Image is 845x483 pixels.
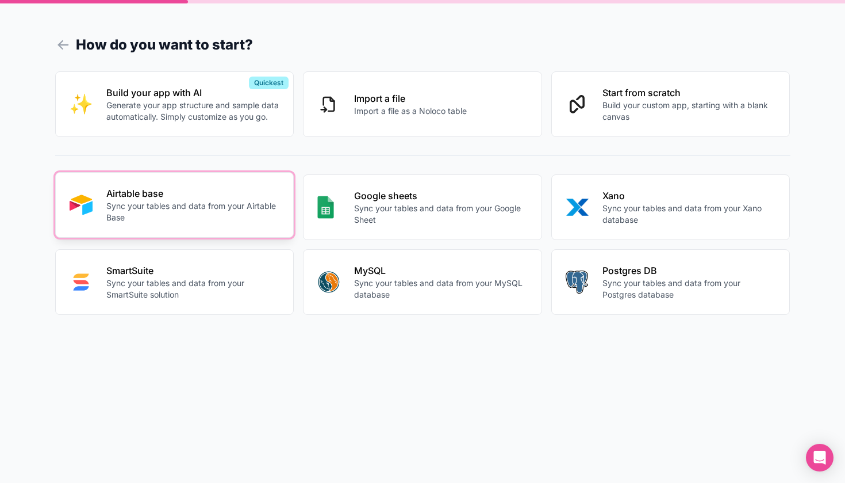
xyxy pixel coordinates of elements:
img: MYSQL [317,271,340,294]
img: INTERNAL_WITH_AI [70,93,93,116]
p: MySQL [354,264,528,277]
img: GOOGLE_SHEETS [317,196,334,219]
img: SMART_SUITE [70,271,93,294]
p: Xano [602,189,776,203]
img: AIRTABLE [70,193,93,216]
p: Generate your app structure and sample data automatically. Simply customize as you go. [106,100,280,123]
button: SMART_SUITESmartSuiteSync your tables and data from your SmartSuite solution [55,249,294,315]
img: XANO [566,196,589,219]
p: Start from scratch [602,86,776,100]
p: Sync your tables and data from your Airtable Base [106,200,280,223]
p: Google sheets [354,189,528,203]
p: Airtable base [106,187,280,200]
p: SmartSuite [106,264,280,277]
button: POSTGRESPostgres DBSync your tables and data from your Postgres database [551,249,790,315]
button: INTERNAL_WITH_AIBuild your app with AIGenerate your app structure and sample data automatically. ... [55,71,294,137]
button: XANOXanoSync your tables and data from your Xano database [551,174,790,240]
p: Postgres DB [602,264,776,277]
button: Start from scratchBuild your custom app, starting with a blank canvas [551,71,790,137]
button: MYSQLMySQLSync your tables and data from your MySQL database [303,249,542,315]
p: Import a file [354,92,467,105]
p: Sync your tables and data from your SmartSuite solution [106,277,280,301]
p: Build your app with AI [106,86,280,100]
div: Quickest [249,77,289,89]
img: POSTGRES [566,271,588,294]
p: Build your custom app, starting with a blank canvas [602,100,776,123]
div: Open Intercom Messenger [806,444,834,471]
button: Import a fileImport a file as a Noloco table [303,71,542,137]
p: Import a file as a Noloco table [354,105,467,117]
p: Sync your tables and data from your Xano database [602,203,776,226]
p: Sync your tables and data from your MySQL database [354,277,528,301]
p: Sync your tables and data from your Google Sheet [354,203,528,226]
button: GOOGLE_SHEETSGoogle sheetsSync your tables and data from your Google Sheet [303,174,542,240]
h1: How do you want to start? [55,35,790,55]
p: Sync your tables and data from your Postgres database [602,277,776,301]
button: AIRTABLEAirtable baseSync your tables and data from your Airtable Base [55,172,294,238]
